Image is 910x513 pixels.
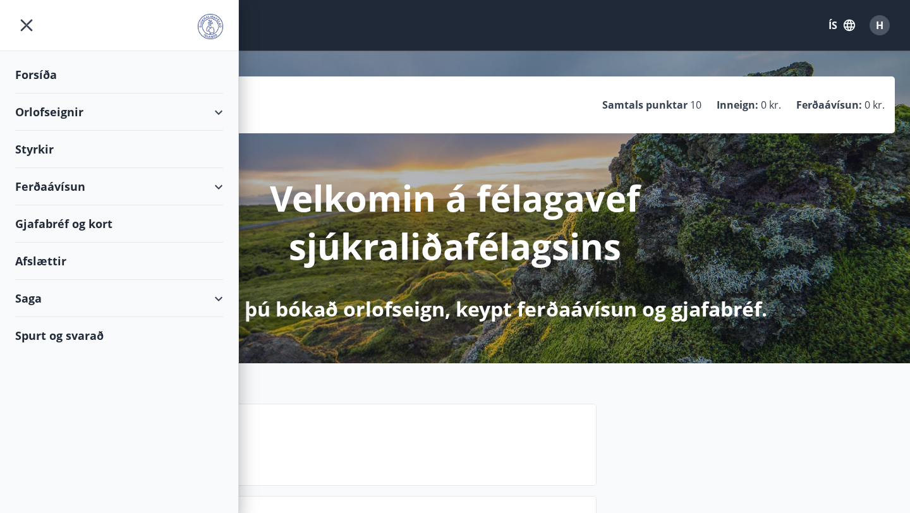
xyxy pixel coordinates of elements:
[15,317,223,354] div: Spurt og svarað
[15,14,38,37] button: menu
[15,168,223,205] div: Ferðaávísun
[876,18,883,32] span: H
[198,14,223,39] img: union_logo
[690,98,701,112] span: 10
[761,98,781,112] span: 0 kr.
[15,56,223,94] div: Forsíða
[822,14,862,37] button: ÍS
[717,98,758,112] p: Inneign :
[121,174,789,270] p: Velkomin á félagavef sjúkraliðafélagsins
[15,205,223,243] div: Gjafabréf og kort
[796,98,862,112] p: Ferðaávísun :
[602,98,688,112] p: Samtals punktar
[15,243,223,280] div: Afslættir
[15,280,223,317] div: Saga
[143,295,767,323] p: Hér getur þú bókað orlofseign, keypt ferðaávísun og gjafabréf.
[864,10,895,40] button: H
[15,131,223,168] div: Styrkir
[864,98,885,112] span: 0 kr.
[108,436,586,457] p: Næstu helgi
[15,94,223,131] div: Orlofseignir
